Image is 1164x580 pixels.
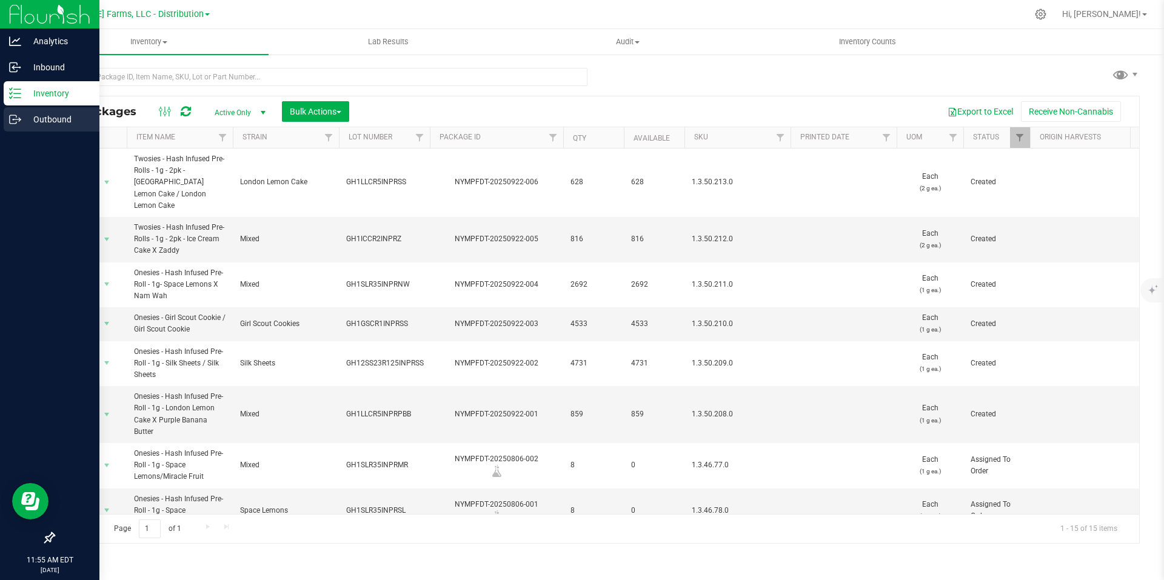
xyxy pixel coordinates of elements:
span: Audit [509,36,747,47]
a: Filter [943,127,963,148]
span: 1.3.50.208.0 [692,408,783,420]
p: (1 g ea.) [904,415,956,426]
a: Status [973,133,999,141]
p: Inventory [21,86,94,101]
a: SKU [694,133,708,141]
input: Search Package ID, Item Name, SKU, Lot or Part Number... [53,68,587,86]
span: GH1LLCR5INPRSS [346,176,423,188]
span: Bulk Actions [290,107,341,116]
a: Lab Results [269,29,508,55]
p: (1 g ea.) [904,284,956,296]
p: (2 g ea.) [904,182,956,194]
div: NYMPFDT-20250806-002 [428,453,565,477]
p: (2 g ea.) [904,239,956,251]
span: Each [904,454,956,477]
span: Onesies - Hash Infused Pre-Roll - 1g - Space Lemons/Space Lemons [134,493,226,528]
span: Each [904,352,956,375]
span: GH1LLCR5INPRPBB [346,408,423,420]
span: Inventory Counts [823,36,912,47]
span: Created [971,358,1023,369]
div: NYMPFDT-20250922-004 [428,279,565,290]
a: Qty [573,134,586,142]
p: (1 g ea.) [904,363,956,375]
span: Space Lemons [240,505,332,516]
span: select [99,315,115,332]
p: (1 g ea.) [904,465,956,477]
span: Mixed [240,459,332,471]
a: Filter [410,127,430,148]
span: Created [971,408,1023,420]
inline-svg: Outbound [9,113,21,125]
p: Inbound [21,60,94,75]
inline-svg: Analytics [9,35,21,47]
span: London Lemon Cake [240,176,332,188]
span: Twosies - Hash Infused Pre-Rolls - 1g - 2pk - Ice Cream Cake X Zaddy [134,222,226,257]
div: Lab Sample [428,510,565,522]
span: 816 [631,233,677,245]
span: Mixed [240,233,332,245]
span: 4731 [570,358,617,369]
p: 11:55 AM EDT [5,555,94,565]
span: All Packages [63,105,149,118]
iframe: Resource center [12,483,48,519]
a: Strain [242,133,267,141]
span: Girl Scout Cookies [240,318,332,330]
a: Available [634,134,670,142]
a: Filter [877,127,897,148]
span: Each [904,273,956,296]
span: Created [971,318,1023,330]
span: 4533 [631,318,677,330]
span: Page of 1 [104,519,191,538]
div: NYMPFDT-20250922-005 [428,233,565,245]
span: 8 [570,459,617,471]
span: 4533 [570,318,617,330]
div: NYMPFDT-20250806-001 [428,499,565,522]
span: 1 - 15 of 15 items [1051,519,1127,538]
a: Package ID [440,133,481,141]
span: Onesies - Hash Infused Pre-Roll - 1g - London Lemon Cake X Purple Banana Butter [134,391,226,438]
a: Printed Date [800,133,849,141]
span: 1.3.50.213.0 [692,176,783,188]
span: 4731 [631,358,677,369]
a: Inventory [29,29,269,55]
p: (1 g ea.) [904,324,956,335]
span: select [99,457,115,474]
span: Each [904,312,956,335]
span: 0 [631,505,677,516]
span: 628 [570,176,617,188]
p: [DATE] [5,565,94,575]
span: select [99,355,115,372]
a: Audit [508,29,748,55]
a: Filter [771,127,791,148]
span: Each [904,402,956,425]
span: Onesies - Hash Infused Pre-Roll - 1g - Silk Sheets / Silk Sheets [134,346,226,381]
span: select [99,174,115,191]
span: 859 [631,408,677,420]
span: Silk Sheets [240,358,332,369]
span: GH12SS23R125INPRSS [346,358,424,369]
span: select [99,276,115,293]
inline-svg: Inbound [9,61,21,73]
span: Onesies - Hash Infused Pre-Roll - 1g- Space Lemons X Nam Wah [134,267,226,302]
span: 1.3.50.209.0 [692,358,783,369]
span: GH1SLR35INPRSL [346,505,423,516]
span: 8 [570,505,617,516]
span: 0 [631,459,677,471]
span: [PERSON_NAME] Farms, LLC - Distribution [38,9,204,19]
span: Onesies - Girl Scout Cookie / Girl Scout Cookie [134,312,226,335]
span: Mixed [240,408,332,420]
a: Lot Number [349,133,392,141]
span: Each [904,171,956,194]
span: 1.3.50.211.0 [692,279,783,290]
span: 2692 [570,279,617,290]
span: select [99,502,115,519]
a: Filter [1010,127,1030,148]
a: Filter [543,127,563,148]
span: Each [904,499,956,522]
span: Assigned To Order [971,499,1023,522]
div: NYMPFDT-20250922-003 [428,318,565,330]
span: 1.3.46.77.0 [692,459,783,471]
span: 1.3.46.78.0 [692,505,783,516]
button: Bulk Actions [282,101,349,122]
span: Created [971,176,1023,188]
